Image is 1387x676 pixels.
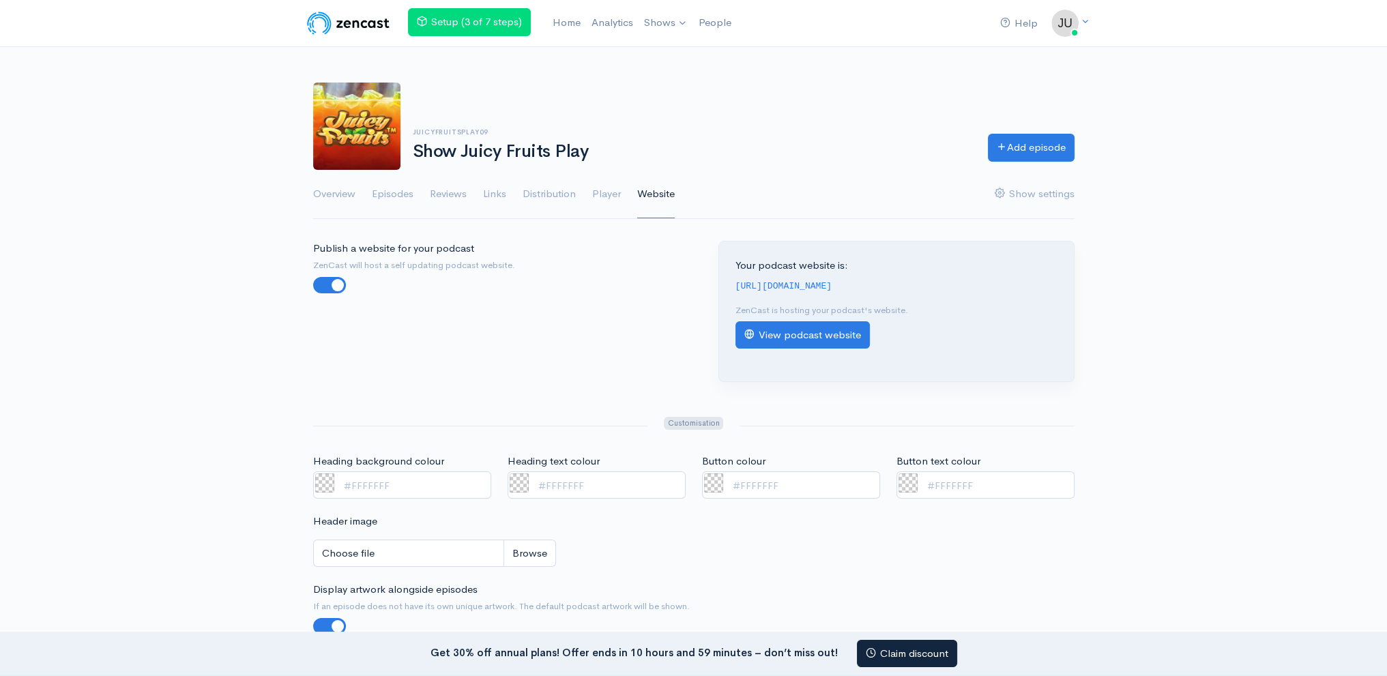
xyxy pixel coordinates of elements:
h6: juicyfruitsplay09 [413,128,972,136]
a: Website [637,170,675,219]
a: Reviews [430,170,467,219]
a: Player [592,170,621,219]
label: Heading background colour [313,454,444,469]
span: Customisation [664,417,723,430]
a: Shows [639,8,693,38]
a: View podcast website [735,321,870,349]
label: Heading text colour [508,454,600,469]
a: Distribution [523,170,576,219]
a: Add episode [988,134,1075,162]
a: People [693,8,737,38]
a: Links [483,170,506,219]
a: Help [995,9,1043,38]
input: #FFFFFFF [313,471,491,499]
input: #FFFFFFF [508,471,686,499]
small: ZenCast will host a self updating podcast website. [313,259,686,272]
input: #FFFFFFF [896,471,1075,499]
small: If an episode does not have its own unique artwork. The default podcast artwork will be shown. [313,600,1075,613]
a: Overview [313,170,355,219]
code: [URL][DOMAIN_NAME] [735,281,832,291]
label: Display artwork alongside episodes [313,582,478,598]
img: ... [1051,10,1079,37]
strong: Get 30% off annual plans! Offer ends in 10 hours and 59 minutes – don’t miss out! [430,645,838,658]
label: Button text colour [896,454,980,469]
a: Claim discount [857,640,957,668]
a: Home [547,8,586,38]
label: Button colour [702,454,765,469]
a: Setup (3 of 7 steps) [408,8,531,36]
input: #FFFFFFF [702,471,880,499]
label: Header image [313,514,377,529]
p: Your podcast website is: [735,258,1057,274]
a: Show settings [995,170,1075,219]
p: ZenCast is hosting your podcast's website. [735,304,1057,317]
a: Analytics [586,8,639,38]
label: Publish a website for your podcast [313,241,474,256]
h1: Show Juicy Fruits Play [413,142,972,162]
img: ZenCast Logo [305,10,392,37]
a: Episodes [372,170,413,219]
